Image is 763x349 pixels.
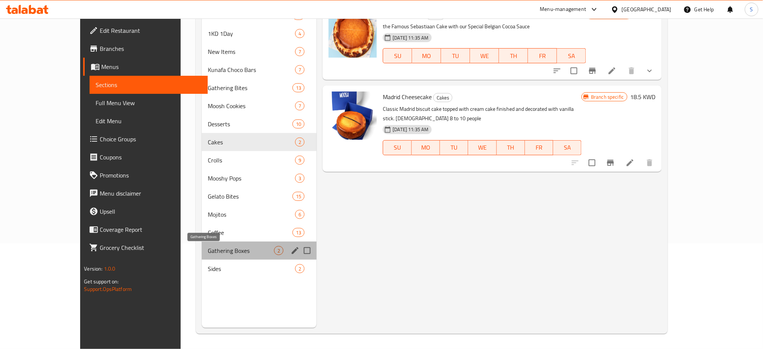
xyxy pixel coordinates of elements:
[441,48,470,63] button: TU
[208,210,295,219] span: Mojitos
[100,243,202,252] span: Grocery Checklist
[208,119,292,129] span: Desserts
[412,48,441,63] button: MO
[295,47,305,56] div: items
[390,126,431,133] span: [DATE] 11:35 AM
[208,83,292,92] span: Gathering Bites
[295,210,305,219] div: items
[415,142,437,153] span: MO
[83,58,208,76] a: Menus
[473,51,496,61] span: WE
[208,101,295,110] span: Moosh Cookies
[208,156,295,165] span: Crolls
[202,242,317,260] div: Gathering Boxes2edit
[293,84,304,92] span: 13
[295,175,304,182] span: 3
[295,264,305,273] div: items
[202,223,317,242] div: Coffee13
[383,140,411,155] button: SU
[295,65,305,74] div: items
[626,158,635,167] a: Edit menu item
[202,79,317,97] div: Gathering Bites13
[295,211,304,218] span: 6
[434,93,452,102] span: Cakes
[623,62,641,80] button: delete
[444,51,467,61] span: TU
[83,148,208,166] a: Coupons
[540,5,586,14] div: Menu-management
[104,264,116,274] span: 1.0.0
[329,9,377,58] img: Cake Sebastiaan
[100,171,202,180] span: Promotions
[295,29,305,38] div: items
[645,66,654,75] svg: Show Choices
[100,26,202,35] span: Edit Restaurant
[295,139,304,146] span: 2
[208,29,295,38] div: 1KD 1Day
[583,62,602,80] button: Branch-specific-item
[208,138,295,147] div: Cakes
[289,245,301,256] button: edit
[500,142,522,153] span: TH
[470,48,499,63] button: WE
[415,51,438,61] span: MO
[566,63,582,79] span: Select to update
[96,80,202,89] span: Sections
[202,24,317,43] div: 1KD 1Day4
[83,21,208,40] a: Edit Restaurant
[433,93,452,102] div: Cakes
[83,130,208,148] a: Choice Groups
[96,116,202,126] span: Edit Menu
[295,101,305,110] div: items
[208,192,292,201] span: Gelato Bites
[293,121,304,128] span: 10
[295,30,304,37] span: 4
[202,205,317,223] div: Mojitos6
[584,155,600,171] span: Select to update
[497,140,525,155] button: TH
[100,189,202,198] span: Menu disclaimer
[84,264,102,274] span: Version:
[208,228,292,237] div: Coffee
[208,264,295,273] div: Sides
[556,142,579,153] span: SA
[208,246,274,255] span: Gathering Boxes
[560,51,583,61] span: SA
[295,48,304,55] span: 7
[588,93,627,101] span: Branch specific
[83,166,208,184] a: Promotions
[295,157,304,164] span: 9
[202,187,317,205] div: Gelato Bites15
[386,51,409,61] span: SU
[100,44,202,53] span: Branches
[202,169,317,187] div: Mooshy Pops3
[528,48,557,63] button: FR
[202,115,317,133] div: Desserts10
[84,284,132,294] a: Support.OpsPlatform
[274,247,283,254] span: 2
[100,207,202,216] span: Upsell
[386,142,408,153] span: SU
[101,62,202,71] span: Menus
[100,135,202,144] span: Choice Groups
[208,47,295,56] div: New Items
[202,61,317,79] div: Kunafa Choco Bars7
[383,91,432,103] span: Madrid Cheesecake
[100,153,202,162] span: Coupons
[202,3,317,281] nav: Menu sections
[641,62,659,80] button: show more
[383,104,582,123] p: Classic Madrid biscuit cake topped with cream cake finished and decorated with vanilla stick. [DE...
[631,92,656,102] h6: 18.5 KWD
[292,119,305,129] div: items
[602,154,620,172] button: Branch-specific-item
[83,202,208,220] a: Upsell
[293,229,304,236] span: 13
[390,34,431,41] span: [DATE] 11:35 AM
[293,193,304,200] span: 15
[295,156,305,165] div: items
[292,83,305,92] div: items
[468,140,496,155] button: WE
[641,154,659,172] button: delete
